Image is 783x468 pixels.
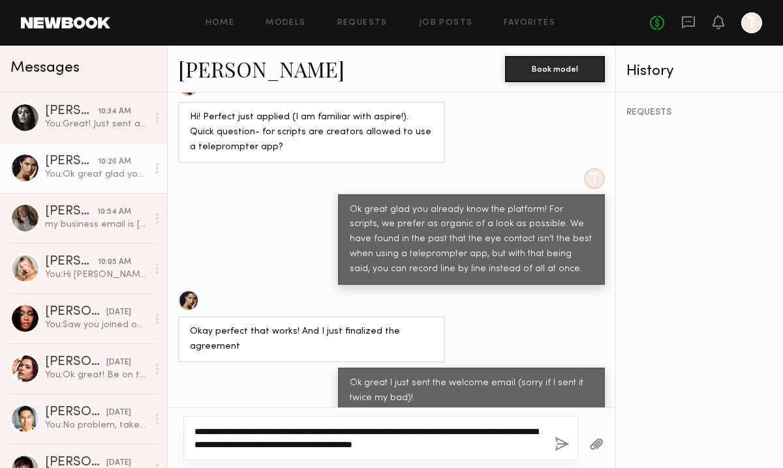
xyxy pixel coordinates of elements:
a: Book model [505,63,605,74]
div: [DATE] [106,407,131,419]
div: You: Ok great glad you already know the platform! For scripts, we prefer as organic of a look as ... [45,168,147,181]
div: [PERSON_NAME] [45,306,106,319]
a: Favorites [504,19,555,27]
a: Models [266,19,305,27]
div: Ok great glad you already know the platform! For scripts, we prefer as organic of a look as possi... [350,203,593,278]
div: 10:26 AM [98,156,131,168]
a: T [741,12,762,33]
button: Book model [505,56,605,82]
div: my business email is [EMAIL_ADDRESS][DOMAIN_NAME] [45,218,147,231]
div: REQUESTS [626,108,773,117]
div: [PERSON_NAME] [45,406,106,419]
span: Messages [10,61,80,76]
a: Job Posts [419,19,473,27]
div: [PERSON_NAME] [45,256,98,269]
div: [PERSON_NAME] [45,105,98,118]
div: Hi! Perfect just applied (I am familiar with aspire!). Quick question- for scripts are creators a... [190,110,433,155]
div: Ok great I just sent the welcome email (sorry if I sent it twice my bad)! [350,376,593,406]
div: [PERSON_NAME] [45,356,106,369]
div: Okay perfect that works! And I just finalized the agreement [190,325,433,355]
div: 10:54 AM [97,206,131,218]
a: [PERSON_NAME] [178,55,345,83]
a: Home [206,19,235,27]
div: 10:34 AM [98,106,131,118]
div: You: Great! Just sent a contract [45,118,147,130]
div: You: Ok great! Be on the lookout for a contract and welcome email - will send either [DATE] or [D... [45,369,147,381]
a: Requests [337,19,388,27]
div: You: Hi [PERSON_NAME] great question! To clarify, the $200 rate we offer includes perpetual usage... [45,269,147,281]
div: You: Saw you joined on Aspire, thanks [PERSON_NAME]! Be on the lookout for a contract and welcome... [45,319,147,331]
div: [PERSON_NAME] [45,205,97,218]
div: [DATE] [106,306,131,319]
div: [DATE] [106,357,131,369]
div: 10:05 AM [98,256,131,269]
div: [PERSON_NAME] [45,155,98,168]
div: You: No problem, take care! [45,419,147,431]
div: History [626,64,773,79]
